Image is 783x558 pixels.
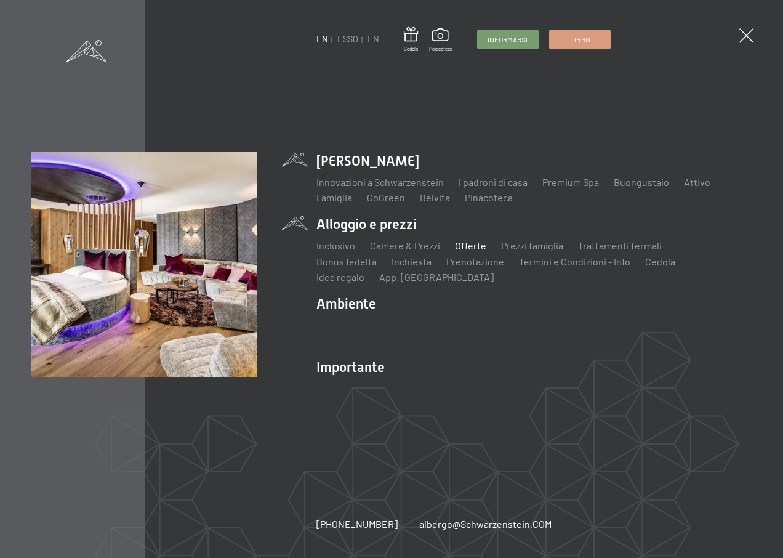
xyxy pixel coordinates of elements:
a: Belvita [420,192,450,203]
a: Cedola [645,256,675,267]
span: Pinacoteca [429,46,452,52]
a: ESSO [337,34,358,44]
a: Inclusivo [316,240,355,251]
a: App. [GEOGRAPHIC_DATA] [379,271,494,283]
font: COM [532,518,552,530]
a: EN [316,34,328,44]
a: Prenotazione [446,256,504,267]
span: Cedola [404,46,418,52]
a: Offerte [455,240,486,251]
a: [PHONE_NUMBER] [316,517,398,531]
font: Schwarzenstein. [460,518,532,530]
a: Trattamenti termali [578,240,662,251]
a: Attivo [684,176,710,188]
a: Buongustaio [614,176,669,188]
a: Termini e Condizioni - Info [519,256,630,267]
a: Bonus fedeltà [316,256,377,267]
a: Libro [550,30,610,49]
a: Inchiesta [391,256,432,267]
a: Innovazioni a Schwarzenstein [316,176,444,188]
a: GoGreen [367,192,405,203]
a: Pinacoteca [429,28,452,52]
a: Informarsi [478,30,538,49]
a: Camere & Prezzi [370,240,440,251]
a: Pinacoteca [465,192,513,203]
a: Idea regalo [316,271,364,283]
a: Prezzi famiglia [501,240,563,251]
font: albergo@ [419,518,460,530]
span: Informarsi [488,34,528,45]
a: EN [367,34,379,44]
span: [PHONE_NUMBER] [316,518,398,530]
a: Cedola [404,27,418,52]
a: I padroni di casa [459,176,528,188]
span: Libro [570,34,590,45]
a: Premium Spa [542,176,599,188]
a: Famiglia [316,192,352,203]
a: albergo@Schwarzenstein.COM [419,517,552,531]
